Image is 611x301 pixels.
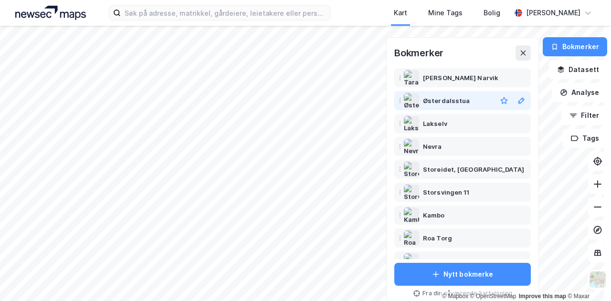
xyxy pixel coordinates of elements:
[394,45,443,61] div: Bokmerker
[404,162,419,177] img: Storeidet, Leknes
[484,7,500,19] div: Bolig
[563,255,611,301] div: Kontrollprogram for chat
[423,255,450,267] div: Knivsvik
[423,164,524,175] div: Storeidet, [GEOGRAPHIC_DATA]
[543,37,607,56] button: Bokmerker
[470,293,516,300] a: OpenStreetMap
[423,95,470,106] div: Østerdalsstua
[519,293,566,300] a: Improve this map
[404,185,419,200] img: Storsvingen 11
[15,6,86,20] img: logo.a4113a55bc3d86da70a041830d287a7e.svg
[404,253,419,269] img: Knivsvik
[423,187,469,198] div: Storsvingen 11
[428,7,463,19] div: Mine Tags
[404,93,419,108] img: Østerdalsstua
[442,293,468,300] a: Mapbox
[394,263,531,286] button: Nytt bokmerke
[423,141,442,152] div: Nevra
[423,118,447,129] div: Lakselv
[404,208,419,223] img: Kambo
[423,72,498,83] div: [PERSON_NAME] Narvik
[552,83,607,102] button: Analyse
[394,7,407,19] div: Kart
[423,232,452,244] div: Roa Torg
[549,60,607,79] button: Datasett
[423,209,445,221] div: Kambo
[563,255,611,301] iframe: Chat Widget
[404,230,419,246] img: Roa Torg
[121,6,330,20] input: Søk på adresse, matrikkel, gårdeiere, leietakere eller personer
[404,70,419,85] img: Taraldsvik Narvik
[394,290,531,297] div: Fra din nåværende kartvisning
[526,7,580,19] div: [PERSON_NAME]
[563,129,607,148] button: Tags
[404,116,419,131] img: Lakselv
[561,106,607,125] button: Filter
[404,139,419,154] img: Nevra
